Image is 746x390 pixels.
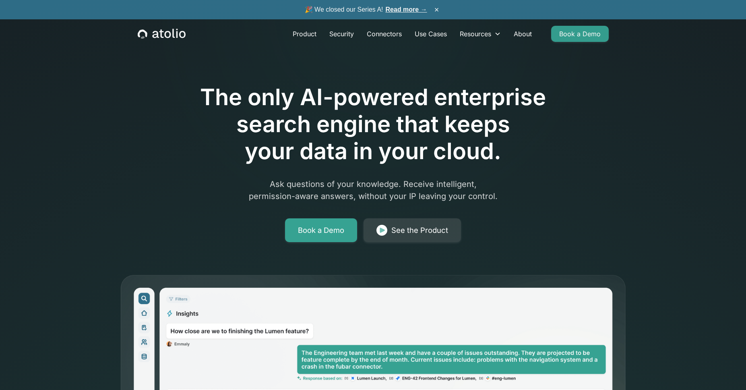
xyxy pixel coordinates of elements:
div: See the Product [391,225,448,236]
h1: The only AI-powered enterprise search engine that keeps your data in your cloud. [167,84,579,165]
a: Book a Demo [551,26,609,42]
a: Use Cases [408,26,453,42]
p: Ask questions of your knowledge. Receive intelligent, permission-aware answers, without your IP l... [219,178,528,202]
a: Book a Demo [285,218,357,243]
button: × [432,5,442,14]
span: 🎉 We closed our Series A! [305,5,427,15]
a: Security [323,26,360,42]
a: About [507,26,538,42]
a: home [138,29,186,39]
a: Read more → [386,6,427,13]
a: Connectors [360,26,408,42]
a: See the Product [364,218,461,243]
div: Resources [453,26,507,42]
div: Resources [460,29,491,39]
a: Product [286,26,323,42]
